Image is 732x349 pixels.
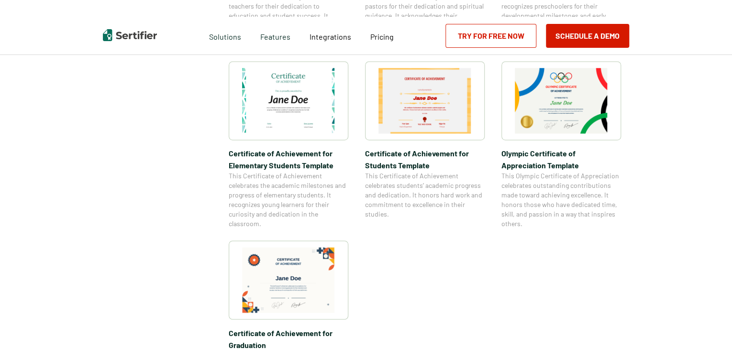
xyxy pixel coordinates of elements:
img: Olympic Certificate of Appreciation​ Template [515,68,608,133]
img: Certificate of Achievement for Elementary Students Template [242,68,335,133]
span: This Olympic Certificate of Appreciation celebrates outstanding contributions made toward achievi... [501,171,621,229]
img: Certificate of Achievement for Students Template [378,68,471,133]
span: Pricing [370,32,394,41]
a: Certificate of Achievement for Elementary Students TemplateCertificate of Achievement for Element... [229,61,348,229]
a: Certificate of Achievement for Students TemplateCertificate of Achievement for Students TemplateT... [365,61,485,229]
span: This Certificate of Achievement celebrates students’ academic progress and dedication. It honors ... [365,171,485,219]
img: Sertifier | Digital Credentialing Platform [103,29,157,41]
span: Olympic Certificate of Appreciation​ Template [501,147,621,171]
span: Solutions [209,30,241,42]
span: This Certificate of Achievement celebrates the academic milestones and progress of elementary stu... [229,171,348,229]
div: Widget de chat [684,303,732,349]
span: Certificate of Achievement for Students Template [365,147,485,171]
span: Certificate of Achievement for Elementary Students Template [229,147,348,171]
iframe: Chat Widget [684,303,732,349]
span: Integrations [310,32,351,41]
a: Try for Free Now [445,24,536,48]
a: Pricing [370,30,394,42]
a: Integrations [310,30,351,42]
img: Certificate of Achievement for Graduation [242,247,335,313]
a: Olympic Certificate of Appreciation​ TemplateOlympic Certificate of Appreciation​ TemplateThis Ol... [501,61,621,229]
span: Features [260,30,290,42]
